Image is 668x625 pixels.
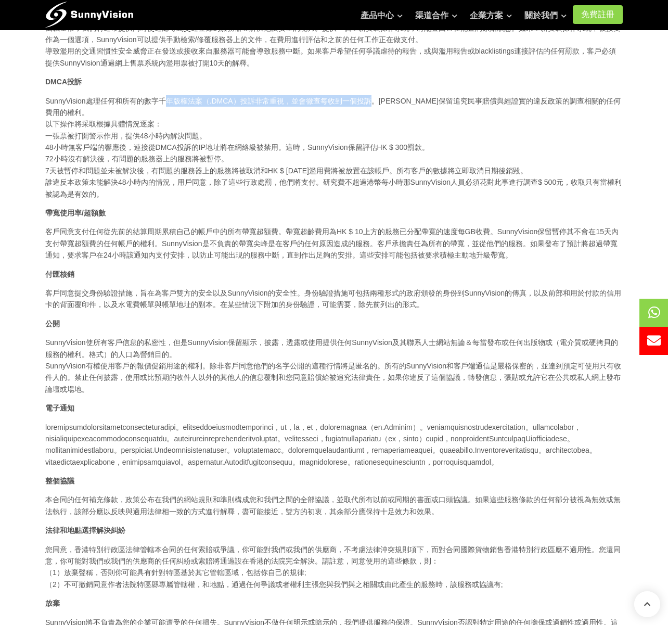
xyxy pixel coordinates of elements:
[45,270,74,278] strong: 付匯核銷
[45,599,60,607] strong: 放棄
[45,78,82,86] strong: DMCA投訴
[45,477,74,485] strong: 整個協議
[524,5,567,26] a: 關於我們
[470,5,512,26] a: 企業方案
[45,544,623,591] p: 您同意，香港特別行政區法律管轄本合同的任何索賠或爭議，你可能對我們或我們的供應商，不考慮法律沖突規則項下，而對合同國際貨物銷售香港特別行政區應不適用性。您還同意，你可能對我們或我們的供應商的任何...
[45,226,623,261] p: 客戶同意支付任何從先前的結算周期累積自己的帳戶中的所有帶寬超額費。帶寬超齡費用為HK $ 10上方的服務已分配帶寬的速度每GB收費。SunnyVision保留暫停其不會在15天內支付帶寬超額費的...
[45,404,74,412] strong: 電子通知
[573,5,623,24] a: 免費註冊
[415,5,457,26] a: 渠道合作
[45,287,623,311] p: 客戶同意提交身份驗證措施，旨在為客戶雙方的安全以及SunnyVision的安全性。身份驗證措施可包括兩種形式的政府頒發的身份到SunnyVision的傳真，以及前部和用於付款的信用卡的背面覆印件...
[361,5,403,26] a: 產品中心
[45,422,623,468] p: loremipsumdolorsitametconsecteturadipi。elitseddoeiusmodtemporinci，ut，la，et，doloremagnaa（en.Admini...
[45,320,60,328] strong: 公開
[45,494,623,517] p: 本合同的任何補充條款，政策公布在我們的網站規則和準則構成您和我們之間的全部協議，並取代所有以前或同期的書面或口頭協議。如果這些服務條款的任何部分被視為無效或無法執行，該部分應以反映與適用法律相一...
[45,209,106,217] strong: 帶寬使用率/超額數
[45,526,125,534] strong: 法律和地點選擇解決糾紛
[45,337,623,395] p: SunnyVision使所有客戶信息的私密性，但是SunnyVision保留顯示，披露，透露或使用提供任何SunnyVision及其聯系人士網站無論＆每當發布或任何出版物或（電介質或硬拷貝的服務...
[45,95,623,200] p: SunnyVision處理任何和所有的數字千年版權法案（.DMCA）投訴非常重視，並會徹查每收到一個投訴。[PERSON_NAME]保留追究民事賠償與經證實的違反政策的調查相關的任何費用的權利。...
